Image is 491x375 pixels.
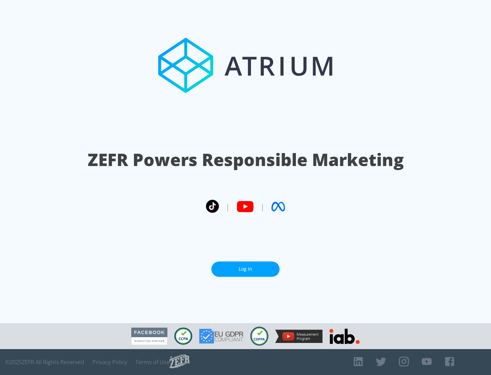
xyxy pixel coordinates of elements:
h1: ZEFR Powers Responsible Marketing [88,148,404,171]
img: IAB [329,329,360,344]
a: Log In [211,261,280,277]
img: CCPA Compliant [174,328,192,345]
a: Terms of Use [135,359,169,365]
span: © 2025 ZEFR All Rights Reserved [5,359,84,365]
img: YouTube Measurement Program [275,330,323,343]
img: Facebook Marketing Partner [131,328,167,345]
a: Privacy Policy [92,359,127,365]
span: | [261,201,265,212]
span: | [226,201,230,212]
img: COPPA Compliant [250,327,268,346]
img: GDPR Compliant [199,329,243,344]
